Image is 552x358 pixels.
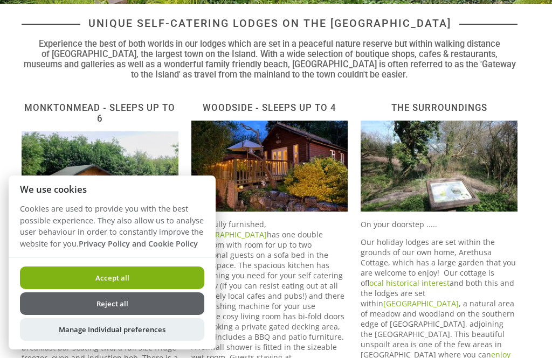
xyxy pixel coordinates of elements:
[22,102,178,124] h2: Monktonmead - Sleeps up to 6
[80,17,459,30] span: Unique Self-Catering Lodges On The [GEOGRAPHIC_DATA]
[383,298,459,308] a: [GEOGRAPHIC_DATA]
[191,229,267,240] a: [GEOGRAPHIC_DATA]
[22,39,517,80] h3: Experience the best of both worlds in our lodges which are set in a peaceful nature reserve but w...
[9,203,216,257] p: Cookies are used to provide you with the best possible experience. They also allow us to analyse ...
[20,266,204,289] button: Accept all
[20,292,204,315] button: Reject all
[9,184,216,194] h2: We use cookies
[361,102,517,113] h2: The Surroundings
[191,102,348,113] h2: Woodside - Sleeps up to 4
[22,131,178,222] img: Outside_edited.full.jpg
[20,318,204,341] button: Manage Individual preferences
[191,121,348,212] img: Woodside_in_eve_new.full.jpeg
[369,278,450,288] a: local historical interest
[79,238,198,249] a: Privacy Policy and Cookie Policy
[361,121,517,212] img: P_Leg.full.JPG
[361,219,517,229] p: On your doorstep .....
